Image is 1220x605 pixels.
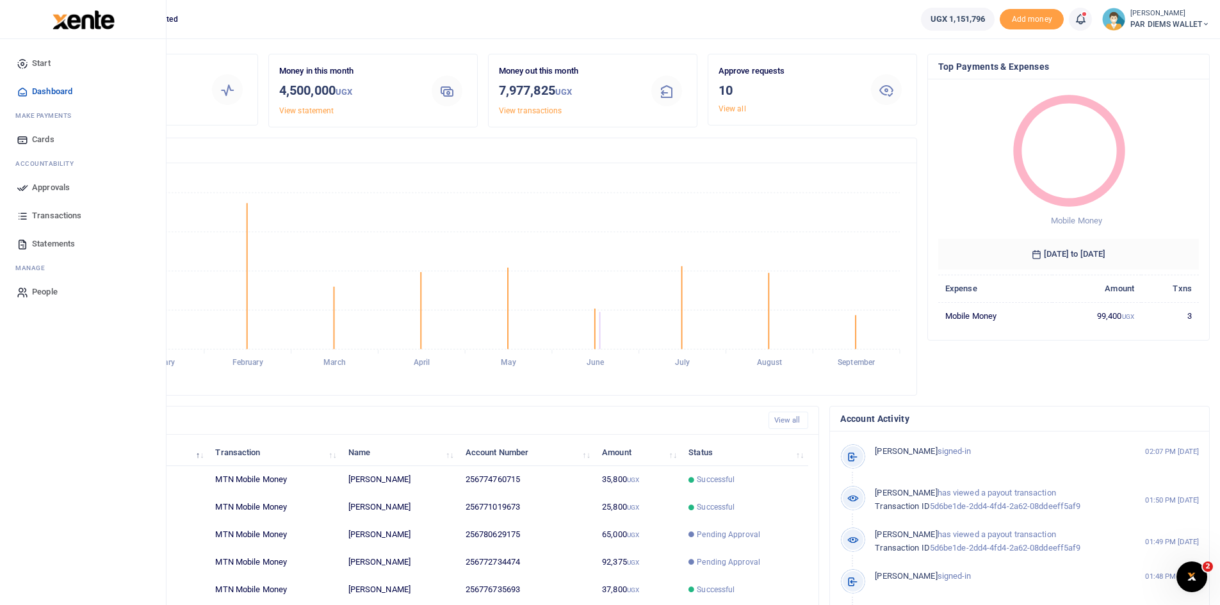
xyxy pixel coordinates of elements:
a: View all [719,104,746,113]
span: People [32,286,58,298]
p: Money in this month [279,65,418,78]
small: UGX [555,87,572,97]
span: PAR DIEMS WALLET [1130,19,1210,30]
span: anage [22,263,45,273]
td: 256774760715 [459,466,595,494]
span: [PERSON_NAME] [875,529,937,539]
span: Transactions [32,209,81,222]
p: signed-in [875,570,1118,583]
small: UGX [627,559,639,566]
th: Txns [1141,275,1199,302]
a: People [10,278,156,306]
span: Successful [697,474,735,485]
small: UGX [627,586,639,593]
small: UGX [627,476,639,483]
small: 02:07 PM [DATE] [1145,446,1199,457]
a: UGX 1,151,796 [921,8,995,31]
span: Successful [697,501,735,513]
span: Transaction ID [875,501,929,511]
p: Money out this month [499,65,637,78]
a: Dashboard [10,77,156,106]
td: [PERSON_NAME] [341,466,459,494]
img: logo-large [53,10,115,29]
p: has viewed a payout transaction 5d6be1de-2dd4-4fd4-2a62-08ddeeff5af9 [875,487,1118,513]
small: [PERSON_NAME] [1130,8,1210,19]
h4: Recent Transactions [60,414,758,428]
td: 256776735693 [459,576,595,604]
span: Cards [32,133,54,146]
th: Amount: activate to sort column ascending [595,439,681,466]
small: UGX [627,504,639,511]
td: 256780629175 [459,521,595,549]
li: Ac [10,154,156,173]
span: Statements [32,238,75,250]
tspan: August [757,359,783,367]
span: Add money [1000,9,1064,30]
small: UGX [336,87,352,97]
a: Statements [10,230,156,258]
td: 256772734474 [459,549,595,576]
a: Cards [10,125,156,154]
a: profile-user [PERSON_NAME] PAR DIEMS WALLET [1102,8,1210,31]
td: MTN Mobile Money [208,466,341,494]
a: Approvals [10,173,156,202]
td: [PERSON_NAME] [341,549,459,576]
tspan: January [147,359,175,367]
span: 2 [1203,561,1213,572]
span: Pending Approval [697,556,760,568]
th: Status: activate to sort column ascending [681,439,808,466]
a: View transactions [499,106,562,115]
h4: Top Payments & Expenses [938,60,1199,74]
small: 01:50 PM [DATE] [1145,495,1199,506]
td: 65,000 [595,521,681,549]
h4: Transactions Overview [60,143,906,157]
td: [PERSON_NAME] [341,521,459,549]
p: has viewed a payout transaction 5d6be1de-2dd4-4fd4-2a62-08ddeeff5af9 [875,528,1118,555]
td: 25,800 [595,494,681,521]
td: MTN Mobile Money [208,549,341,576]
a: Add money [1000,13,1064,23]
small: UGX [1122,313,1134,320]
span: Start [32,57,51,70]
span: Transaction ID [875,543,929,553]
a: View statement [279,106,334,115]
tspan: July [675,359,690,367]
th: Expense [938,275,1052,302]
span: Approvals [32,181,70,194]
th: Account Number: activate to sort column ascending [459,439,595,466]
span: ake Payments [22,111,72,120]
a: Start [10,49,156,77]
span: Dashboard [32,85,72,98]
a: View all [769,412,809,429]
span: [PERSON_NAME] [875,446,937,456]
tspan: June [587,359,605,367]
span: Successful [697,584,735,595]
span: [PERSON_NAME] [875,571,937,581]
th: Name: activate to sort column ascending [341,439,459,466]
span: [PERSON_NAME] [875,488,937,497]
h3: 10 [719,81,857,100]
h4: Account Activity [840,412,1199,426]
td: 92,375 [595,549,681,576]
a: logo-small logo-large logo-large [51,14,115,24]
li: Toup your wallet [1000,9,1064,30]
li: M [10,258,156,278]
span: countability [25,159,74,168]
p: Approve requests [719,65,857,78]
tspan: March [323,359,346,367]
a: Transactions [10,202,156,230]
li: M [10,106,156,125]
p: signed-in [875,445,1118,458]
td: [PERSON_NAME] [341,494,459,521]
tspan: February [232,359,263,367]
img: profile-user [1102,8,1125,31]
h3: 4,500,000 [279,81,418,102]
span: Pending Approval [697,529,760,540]
th: Transaction: activate to sort column ascending [208,439,341,466]
span: UGX 1,151,796 [931,13,985,26]
tspan: April [414,359,430,367]
td: 37,800 [595,576,681,604]
tspan: May [501,359,516,367]
td: MTN Mobile Money [208,494,341,521]
h6: [DATE] to [DATE] [938,239,1199,270]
